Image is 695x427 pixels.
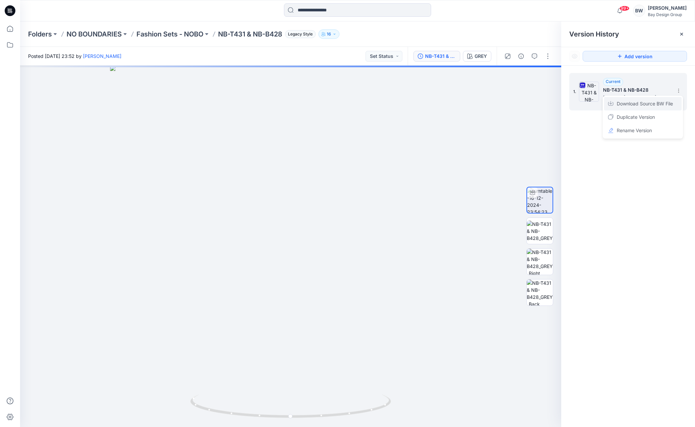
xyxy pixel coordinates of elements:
[463,51,491,62] button: GREY
[282,29,316,39] button: Legacy Style
[583,51,687,62] button: Add version
[573,89,576,95] span: 1.
[327,30,331,38] p: 16
[603,94,670,101] span: Posted by: Luz Ramirez
[603,86,670,94] h5: NB-T431 & NB-B428
[633,5,645,17] div: BW
[679,31,684,37] button: Close
[617,100,673,108] span: Download Source BW File
[475,53,487,60] div: GREY
[285,30,316,38] span: Legacy Style
[527,249,553,275] img: NB-T431 & NB-B428_GREY_Right
[527,187,553,213] img: turntable-16-12-2024-23:54:23
[413,51,460,62] button: NB-T431 & NB-B428
[648,4,687,12] div: [PERSON_NAME]
[569,51,580,62] button: Show Hidden Versions
[606,79,620,84] span: Current
[67,29,122,39] a: NO BOUNDARIES
[527,221,553,242] img: NB-T431 & NB-B428_GREY
[648,12,687,17] div: Bay Design Group
[527,279,553,306] img: NB-T431 & NB-B428_GREY_Back
[218,29,282,39] p: NB-T431 & NB-B428
[28,53,121,60] span: Posted [DATE] 23:52 by
[136,29,203,39] a: Fashion Sets - NOBO
[579,82,599,102] img: NB-T431 & NB-B428
[516,51,526,62] button: Details
[83,53,121,59] a: [PERSON_NAME]
[617,126,652,135] span: Rename Version
[28,29,52,39] a: Folders
[619,6,629,11] span: 99+
[318,29,339,39] button: 16
[617,113,655,121] span: Duplicate Version
[569,30,619,38] span: Version History
[425,53,456,60] div: NB-T431 & NB-B428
